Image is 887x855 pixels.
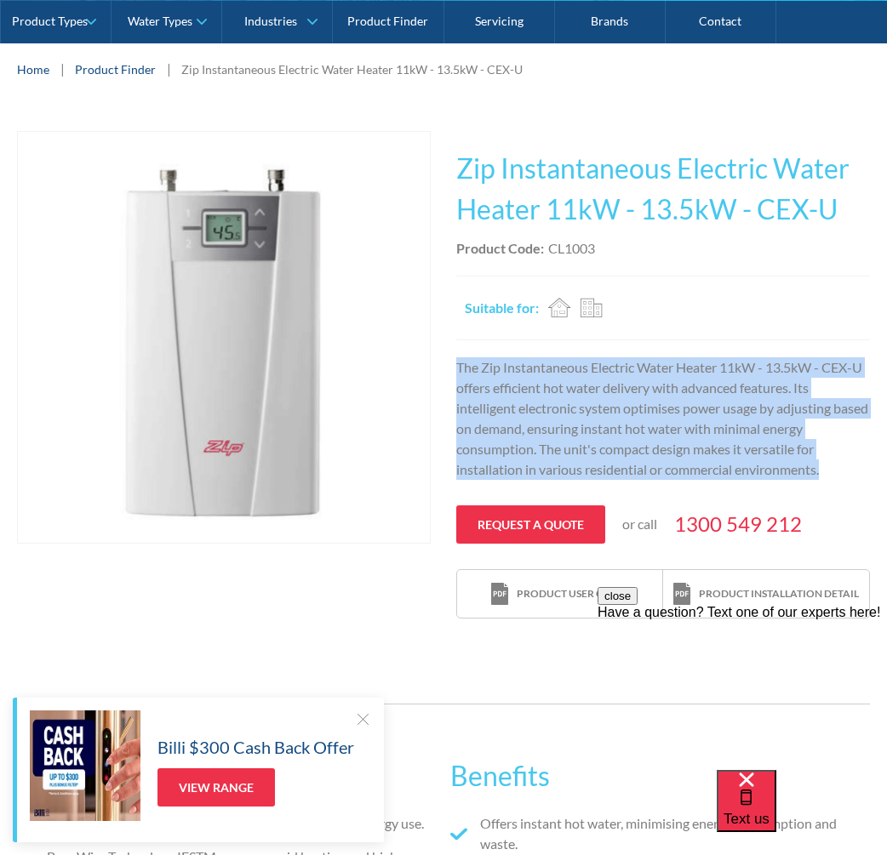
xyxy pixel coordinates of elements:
a: 1300 549 212 [674,509,802,539]
li: Offers instant hot water, minimising energy consumption and waste. [450,813,870,854]
iframe: podium webchat widget prompt [598,587,887,791]
div: | [58,59,66,79]
strong: Product Code: [456,240,544,256]
iframe: podium webchat widget bubble [717,770,887,855]
div: Zip Instantaneous Electric Water Heater 11kW - 13.5kW - CEX-U [181,60,523,78]
img: Zip Instantaneous Electric Water Heater 11kW - 13.5kW - CEX-U [18,132,430,543]
div: CL1003 [548,238,595,259]
div: Water Types [128,14,192,28]
a: Request a quote [456,505,605,544]
h2: Benefits [450,755,870,796]
div: Product installation detail [699,586,859,601]
a: print iconProduct installation detail [663,570,869,618]
div: | [164,59,173,79]
div: Industries [244,14,297,28]
img: print icon [491,583,508,606]
a: open lightbox [17,131,431,544]
a: Product Finder [75,60,156,78]
h2: Suitable for: [465,298,539,318]
a: Home [17,60,49,78]
img: print icon [673,583,690,606]
a: View Range [157,768,275,807]
h5: Billi $300 Cash Back Offer [157,734,354,760]
a: print iconProduct user guide [457,570,662,618]
p: or call [622,514,657,534]
div: Product Types [12,14,88,28]
img: Billi $300 Cash Back Offer [30,710,140,821]
div: Product user guide [517,586,628,601]
h1: Zip Instantaneous Electric Water Heater 11kW - 13.5kW - CEX-U [456,148,870,230]
p: The Zip Instantaneous Electric Water Heater 11kW - 13.5kW - CEX-U offers efficient hot water deli... [456,357,870,480]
